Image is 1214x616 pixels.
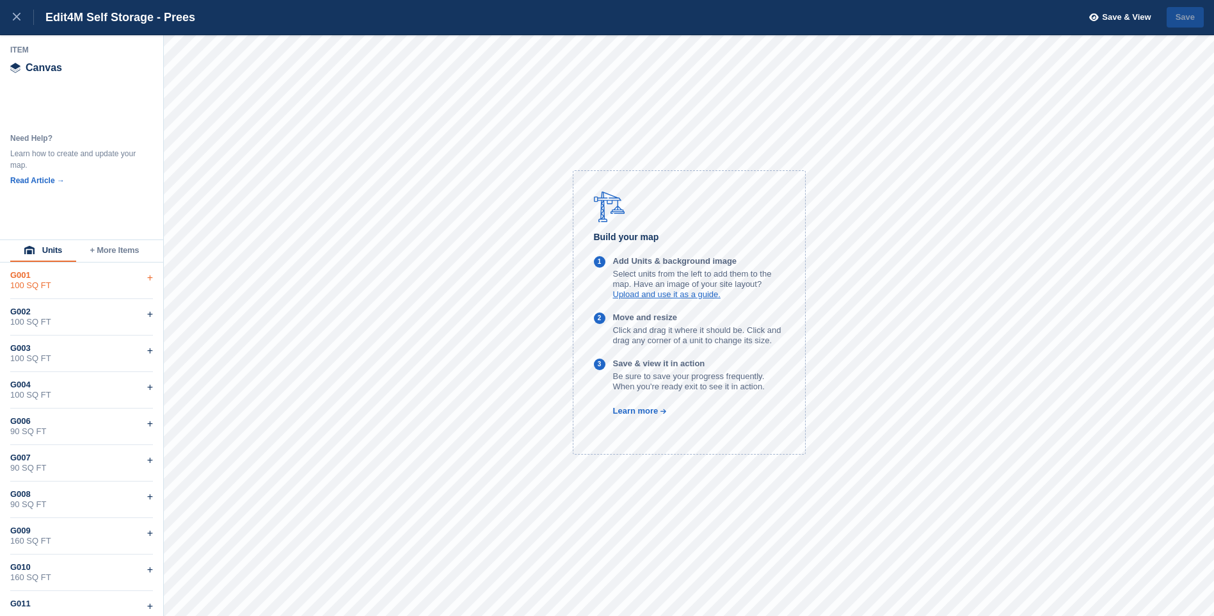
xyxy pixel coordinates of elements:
[34,10,195,25] div: Edit 4M Self Storage - Prees
[613,312,785,323] p: Move and resize
[10,343,153,353] div: G003
[10,599,153,609] div: G011
[147,270,153,286] div: +
[147,526,153,541] div: +
[10,445,153,482] div: G00790 SQ FT+
[10,572,153,583] div: 160 SQ FT
[147,416,153,432] div: +
[10,518,153,555] div: G009160 SQ FT+
[147,453,153,468] div: +
[10,63,20,73] img: canvas-icn.9d1aba5b.svg
[10,526,153,536] div: G009
[10,372,153,409] div: G004100 SQ FT+
[10,148,138,171] div: Learn how to create and update your map.
[26,63,62,73] span: Canvas
[147,343,153,359] div: +
[598,359,602,370] div: 3
[598,257,602,268] div: 1
[10,336,153,372] div: G003100 SQ FT+
[76,240,153,262] button: + More Items
[10,489,153,499] div: G008
[147,380,153,395] div: +
[10,317,153,327] div: 100 SQ FT
[1102,11,1151,24] span: Save & View
[598,313,602,324] div: 2
[10,463,153,473] div: 90 SQ FT
[147,599,153,614] div: +
[613,289,721,299] a: Upload and use it as a guide.
[613,256,785,266] p: Add Units & background image
[613,371,785,392] p: Be sure to save your progress frequently. When you're ready exit to see it in action.
[594,406,667,416] a: Learn more
[10,409,153,445] div: G00690 SQ FT+
[10,280,153,291] div: 100 SQ FT
[10,45,154,55] div: Item
[10,555,153,591] div: G010160 SQ FT+
[10,390,153,400] div: 100 SQ FT
[10,133,138,144] div: Need Help?
[10,380,153,390] div: G004
[613,325,785,346] p: Click and drag it where it should be. Click and drag any corner of a unit to change its size.
[10,499,153,510] div: 90 SQ FT
[10,536,153,546] div: 160 SQ FT
[10,426,153,437] div: 90 SQ FT
[10,562,153,572] div: G010
[1082,7,1151,28] button: Save & View
[1167,7,1204,28] button: Save
[10,270,153,280] div: G001
[10,176,65,185] a: Read Article →
[10,240,76,262] button: Units
[613,269,785,289] p: Select units from the left to add them to the map. Have an image of your site layout?
[10,299,153,336] div: G002100 SQ FT+
[147,489,153,505] div: +
[10,482,153,518] div: G00890 SQ FT+
[10,416,153,426] div: G006
[10,263,153,299] div: G001100 SQ FT+
[594,230,785,245] h6: Build your map
[147,562,153,578] div: +
[147,307,153,322] div: +
[10,353,153,364] div: 100 SQ FT
[613,359,785,369] p: Save & view it in action
[10,453,153,463] div: G007
[10,307,153,317] div: G002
